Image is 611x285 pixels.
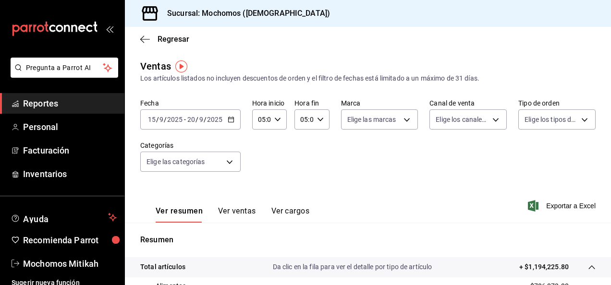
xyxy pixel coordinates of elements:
span: Facturación [23,144,117,157]
button: Exportar a Excel [530,200,596,212]
span: / [204,116,207,123]
input: -- [187,116,196,123]
span: Pregunta a Parrot AI [26,63,103,73]
label: Marca [341,100,418,107]
button: Ver resumen [156,206,203,223]
button: Regresar [140,35,189,44]
span: / [196,116,198,123]
span: Mochomos Mitikah [23,257,117,270]
span: Recomienda Parrot [23,234,117,247]
span: Elige los canales de venta [436,115,489,124]
label: Hora fin [294,100,329,107]
button: Ver ventas [218,206,256,223]
span: Personal [23,120,117,133]
a: Pregunta a Parrot AI [7,70,118,80]
label: Categorías [140,142,241,149]
span: Elige las categorías [147,157,205,166]
div: Los artículos listados no incluyen descuentos de orden y el filtro de fechas está limitado a un m... [140,73,596,83]
p: Resumen [140,234,596,246]
button: Pregunta a Parrot AI [11,58,118,78]
div: navigation tabs [156,206,309,223]
span: / [156,116,159,123]
span: Reportes [23,97,117,110]
label: Tipo de orden [518,100,596,107]
input: ---- [167,116,183,123]
button: Ver cargos [271,206,310,223]
input: ---- [207,116,223,123]
span: - [184,116,186,123]
span: Inventarios [23,167,117,180]
p: Total artículos [140,262,185,272]
span: Regresar [158,35,189,44]
button: open_drawer_menu [106,25,113,33]
label: Hora inicio [252,100,287,107]
h3: Sucursal: Mochomos ([DEMOGRAPHIC_DATA]) [159,8,330,19]
span: Elige las marcas [347,115,396,124]
p: Da clic en la fila para ver el detalle por tipo de artículo [273,262,432,272]
p: + $1,194,225.80 [519,262,569,272]
span: Elige los tipos de orden [525,115,578,124]
img: Tooltip marker [175,60,187,72]
span: / [164,116,167,123]
label: Canal de venta [429,100,507,107]
div: Ventas [140,59,171,73]
input: -- [199,116,204,123]
span: Ayuda [23,212,104,223]
input: -- [147,116,156,123]
input: -- [159,116,164,123]
label: Fecha [140,100,241,107]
